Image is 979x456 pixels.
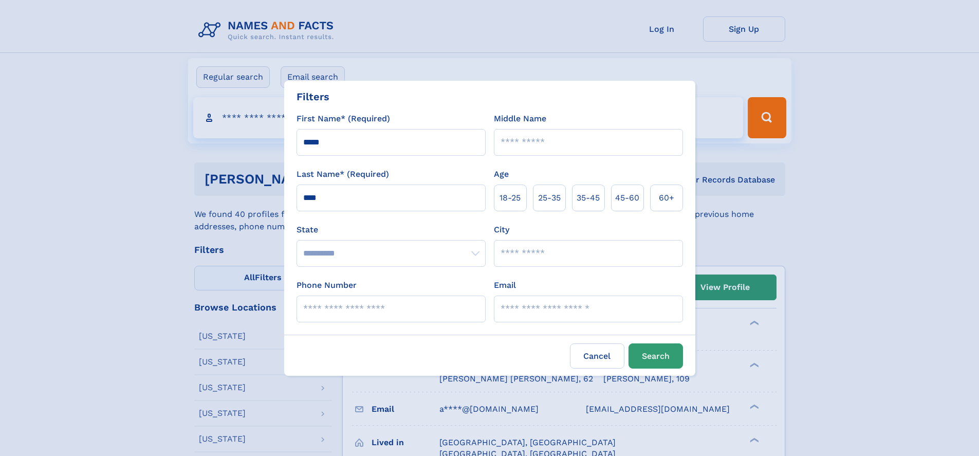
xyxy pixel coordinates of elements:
[629,343,683,369] button: Search
[297,113,390,125] label: First Name* (Required)
[297,224,486,236] label: State
[494,168,509,180] label: Age
[615,192,639,204] span: 45‑60
[297,279,357,291] label: Phone Number
[577,192,600,204] span: 35‑45
[297,168,389,180] label: Last Name* (Required)
[297,89,329,104] div: Filters
[494,224,509,236] label: City
[500,192,521,204] span: 18‑25
[494,279,516,291] label: Email
[538,192,561,204] span: 25‑35
[659,192,674,204] span: 60+
[494,113,546,125] label: Middle Name
[570,343,624,369] label: Cancel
